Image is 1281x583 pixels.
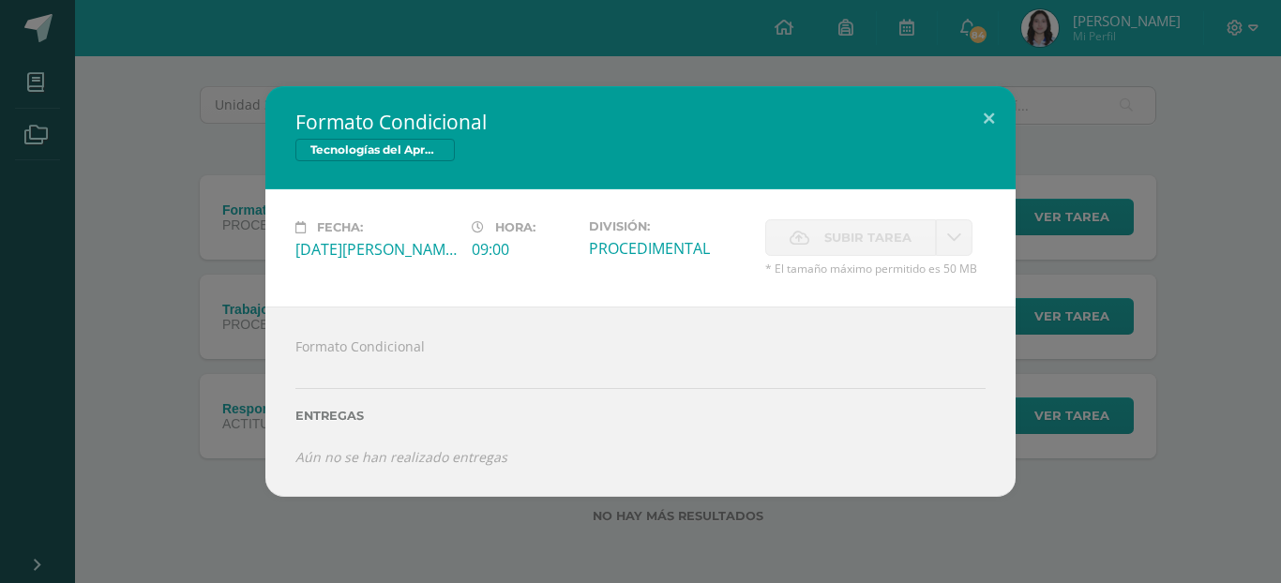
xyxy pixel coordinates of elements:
a: La fecha de entrega ha expirado [936,219,972,256]
span: * El tamaño máximo permitido es 50 MB [765,261,986,277]
span: Tecnologías del Aprendizaje y la Comunicación [295,139,455,161]
div: [DATE][PERSON_NAME] [295,239,457,260]
div: Formato Condicional [265,306,1016,496]
div: 09:00 [472,239,574,260]
label: Entregas [295,409,986,423]
h2: Formato Condicional [295,109,986,135]
span: Fecha: [317,220,363,234]
div: PROCEDIMENTAL [589,238,750,259]
span: Subir tarea [824,220,912,255]
i: Aún no se han realizado entregas [295,448,507,466]
label: La fecha de entrega ha expirado [765,219,936,256]
button: Close (Esc) [962,86,1016,150]
span: Hora: [495,220,535,234]
label: División: [589,219,750,233]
